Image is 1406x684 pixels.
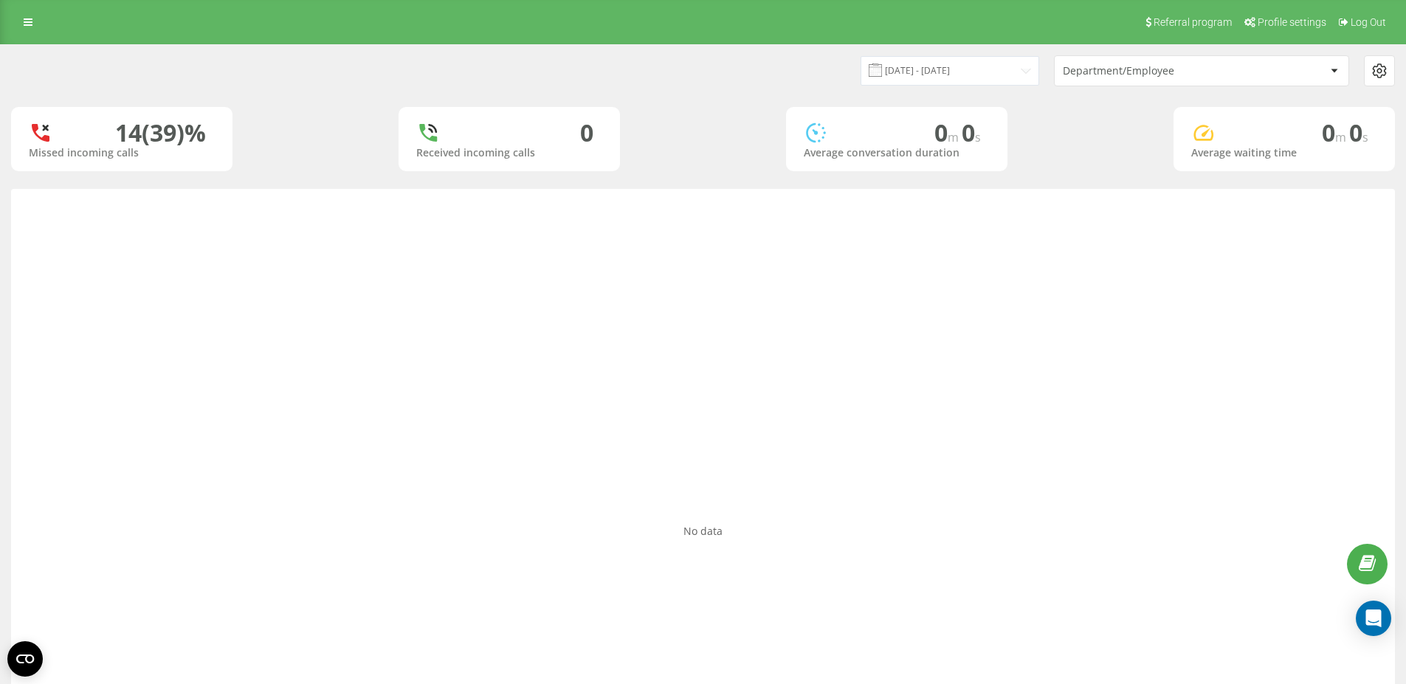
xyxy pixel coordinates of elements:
div: Department/Employee [1063,65,1239,77]
div: 0 [580,119,593,147]
div: 14 (39)% [115,119,206,147]
span: s [1362,129,1368,145]
div: Average waiting time [1191,147,1377,159]
span: m [1335,129,1349,145]
span: 0 [1322,117,1349,148]
span: Log Out [1351,16,1386,28]
span: 0 [934,117,962,148]
span: Referral program [1154,16,1232,28]
span: Profile settings [1258,16,1326,28]
span: 0 [962,117,981,148]
div: Received incoming calls [416,147,602,159]
button: Open CMP widget [7,641,43,677]
span: s [975,129,981,145]
div: Missed incoming calls [29,147,215,159]
div: Open Intercom Messenger [1356,601,1391,636]
span: 0 [1349,117,1368,148]
span: m [948,129,962,145]
div: Average conversation duration [804,147,990,159]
